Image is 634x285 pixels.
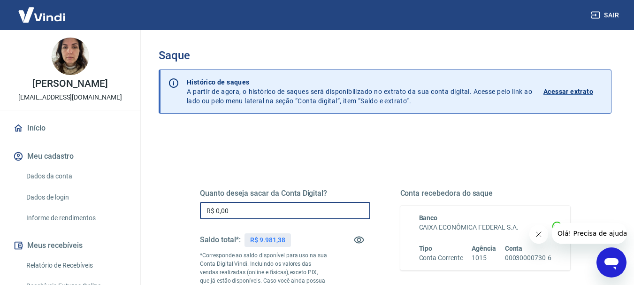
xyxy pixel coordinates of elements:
h6: CAIXA ECONÔMICA FEDERAL S.A. [419,223,552,232]
span: Olá! Precisa de ajuda? [6,7,79,14]
button: Meu cadastro [11,146,129,167]
p: Histórico de saques [187,77,532,87]
button: Meus recebíveis [11,235,129,256]
span: Banco [419,214,438,222]
p: [PERSON_NAME] [32,79,107,89]
img: 4b784ed3-07fc-438a-9ebc-04b740ccd032.jpeg [52,38,89,75]
span: Tipo [419,245,433,252]
h6: 1015 [472,253,496,263]
a: Início [11,118,129,139]
iframe: Botão para abrir a janela de mensagens [596,247,626,277]
p: R$ 9.981,38 [250,235,285,245]
a: Relatório de Recebíveis [23,256,129,275]
a: Acessar extrato [543,77,603,106]
h3: Saque [159,49,611,62]
a: Dados da conta [23,167,129,186]
h6: Conta Corrente [419,253,463,263]
h6: 00030000730-6 [505,253,551,263]
p: [EMAIL_ADDRESS][DOMAIN_NAME] [18,92,122,102]
span: Agência [472,245,496,252]
a: Informe de rendimentos [23,208,129,228]
p: A partir de agora, o histórico de saques será disponibilizado no extrato da sua conta digital. Ac... [187,77,532,106]
h5: Saldo total*: [200,235,241,245]
img: Vindi [11,0,72,29]
h5: Quanto deseja sacar da Conta Digital? [200,189,370,198]
h5: Conta recebedora do saque [400,189,571,198]
iframe: Mensagem da empresa [552,223,626,244]
span: Conta [505,245,523,252]
iframe: Fechar mensagem [529,225,548,244]
button: Sair [589,7,623,24]
a: Dados de login [23,188,129,207]
p: Acessar extrato [543,87,593,96]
